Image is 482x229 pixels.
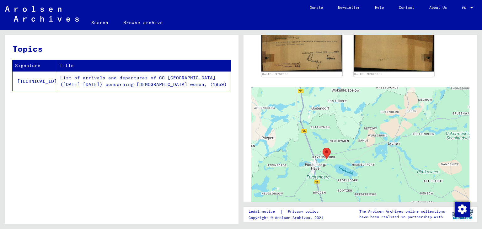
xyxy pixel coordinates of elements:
[323,148,331,159] div: Ravensbrück Concentration Camp
[249,208,326,215] div: |
[262,72,288,76] a: DocID: 3762385
[249,215,326,221] p: Copyright © Arolsen Archives, 2021
[354,72,380,76] a: DocID: 3762385
[462,6,469,10] span: EN
[84,15,116,30] a: Search
[354,12,435,71] img: 002.jpg
[454,201,469,216] div: Change consent
[5,6,79,22] img: Arolsen_neg.svg
[249,208,280,215] a: Legal notice
[13,60,57,71] th: Signature
[359,209,445,214] p: The Arolsen Archives online collections
[359,214,445,220] p: have been realized in partnership with
[451,206,474,222] img: yv_logo.png
[455,202,470,217] img: Change consent
[13,43,230,55] h3: Topics
[57,60,231,71] th: Title
[13,71,57,91] td: [TECHNICAL_ID]
[261,12,342,72] img: 001.jpg
[283,208,326,215] a: Privacy policy
[116,15,170,30] a: Browse archive
[57,71,231,91] td: List of arrivals and departures of CC [GEOGRAPHIC_DATA] ([DATE]-[DATE]) concerning [DEMOGRAPHIC_D...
